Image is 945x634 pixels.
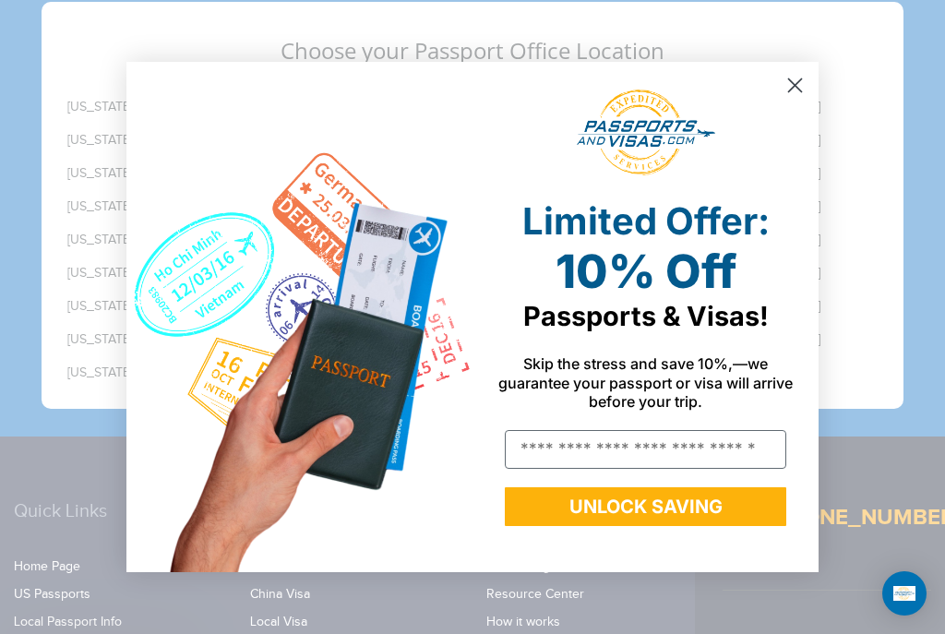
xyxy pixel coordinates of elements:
img: passports and visas [577,90,715,176]
div: Open Intercom Messenger [882,571,927,616]
button: UNLOCK SAVING [505,487,786,526]
span: 10% Off [556,244,736,299]
button: Close dialog [779,69,811,102]
span: Skip the stress and save 10%,—we guarantee your passport or visa will arrive before your trip. [498,354,793,410]
img: de9cda0d-0715-46ca-9a25-073762a91ba7.png [126,62,472,572]
span: Limited Offer: [522,198,770,244]
span: Passports & Visas! [523,300,769,332]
